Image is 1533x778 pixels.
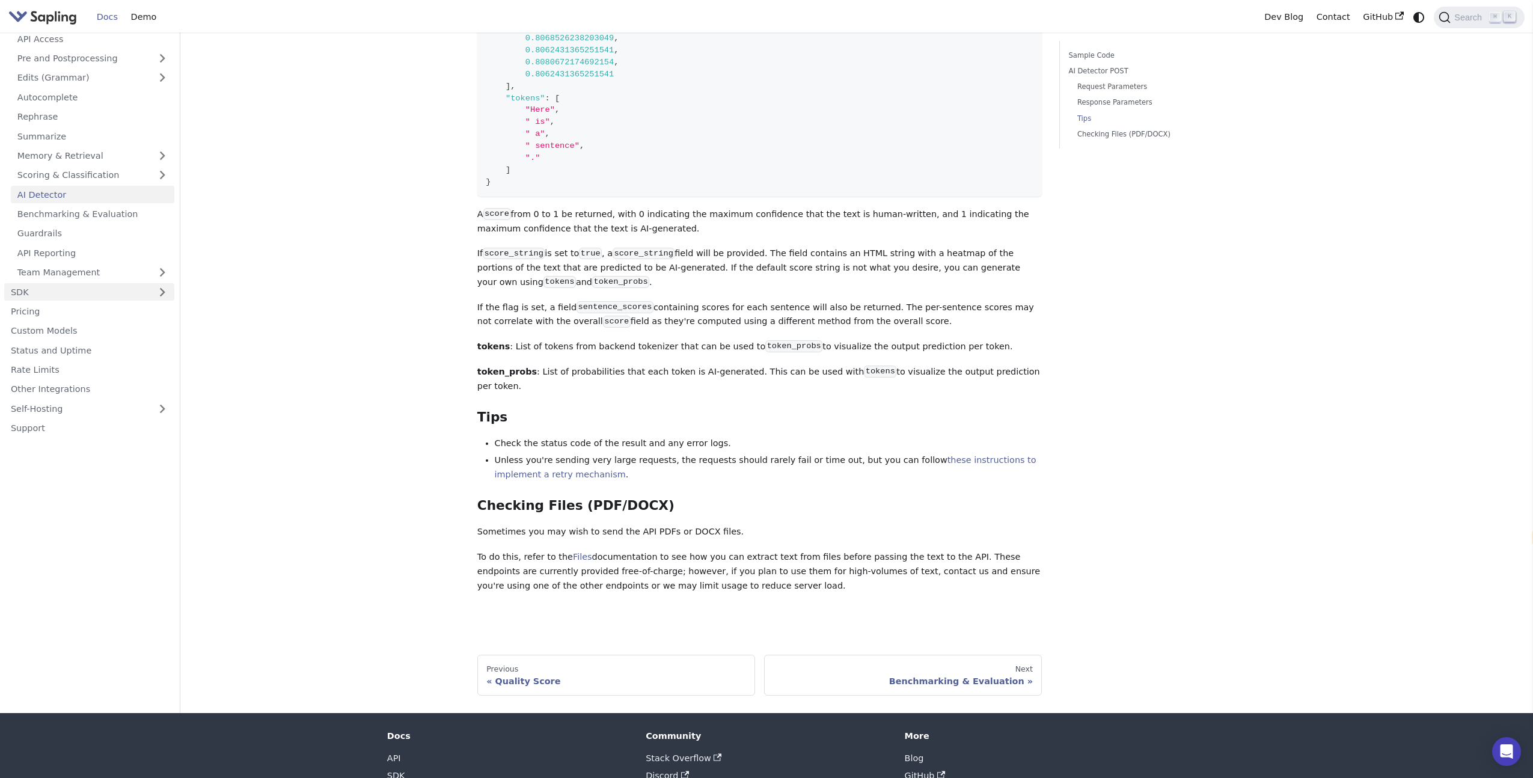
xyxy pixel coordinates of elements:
a: Rate Limits [4,361,174,379]
a: Sapling.ai [8,8,81,26]
a: Demo [124,8,163,26]
div: Previous [486,664,746,674]
a: Memory & Retrieval [11,147,174,165]
button: Expand sidebar category 'SDK' [150,283,174,301]
p: : List of tokens from backend tokenizer that can be used to to visualize the output prediction pe... [477,340,1042,354]
p: A from 0 to 1 be returned, with 0 indicating the maximum confidence that the text is human-writte... [477,207,1042,236]
a: Rephrase [11,108,174,126]
code: tokens [543,276,576,288]
code: token_probs [765,340,822,352]
div: More [905,731,1146,741]
a: Blog [905,753,924,763]
span: 0.8068526238203049 [525,34,614,43]
p: If the flag is set, a field containing scores for each sentence will also be returned. The per-se... [477,301,1042,329]
span: , [550,117,555,126]
a: GitHub [1356,8,1410,26]
a: Summarize [11,127,174,145]
a: Response Parameters [1077,97,1228,108]
span: } [486,177,491,186]
span: , [510,82,515,91]
code: sentence_scores [577,301,653,313]
a: Autocomplete [11,89,174,106]
span: , [555,105,560,114]
a: Dev Blog [1258,8,1309,26]
span: , [580,141,584,150]
a: Edits (Grammar) [11,69,174,87]
a: Checking Files (PDF/DOCX) [1077,129,1228,140]
code: tokens [864,366,896,378]
div: Community [646,731,887,741]
p: If is set to , a field will be provided. The field contains an HTML string with a heatmap of the ... [477,247,1042,289]
a: AI Detector [11,186,174,204]
li: Unless you're sending very large requests, the requests should rarely fail or time out, but you c... [495,453,1042,482]
span: 0.8062431365251541 [525,70,614,79]
a: API [387,753,401,763]
code: true [579,248,602,260]
a: Tips [1077,113,1228,124]
span: " is" [525,117,550,126]
span: , [614,46,619,55]
button: Search (Command+K) [1434,7,1524,28]
a: Support [4,420,174,437]
h3: Tips [477,409,1042,426]
span: " a" [525,129,545,138]
span: [ [555,94,560,103]
span: 0.8080672174692154 [525,58,614,67]
span: "Here" [525,105,555,114]
code: score [483,208,511,220]
a: Status and Uptime [4,342,174,360]
a: Benchmarking & Evaluation [11,206,174,223]
a: PreviousQuality Score [477,655,756,696]
kbd: ⌘ [1489,12,1501,23]
strong: tokens [477,342,510,351]
code: token_probs [592,276,649,288]
span: " sentence" [525,141,580,150]
a: Scoring & Classification [11,167,174,184]
p: : List of probabilities that each token is AI-generated. This can be used with to visualize the o... [477,365,1042,394]
a: Team Management [11,264,174,281]
a: Self-Hosting [4,400,174,418]
p: Sometimes you may wish to send the API PDFs or DOCX files. [477,525,1042,539]
nav: Docs pages [477,655,1042,696]
a: these instructions to implement a retry mechanism [495,455,1036,479]
a: Custom Models [4,322,174,340]
span: 0.8062431365251541 [525,46,614,55]
button: Switch between dark and light mode (currently system mode) [1410,8,1428,26]
a: SDK [4,283,150,301]
span: ] [506,82,510,91]
a: Docs [90,8,124,26]
a: Other Integrations [4,381,174,398]
a: Sample Code [1069,50,1232,61]
code: score [603,316,631,328]
p: To do this, refer to the documentation to see how you can extract text from files before passing ... [477,550,1042,593]
img: Sapling.ai [8,8,77,26]
a: Contact [1310,8,1357,26]
a: Guardrails [11,225,174,242]
a: API Reporting [11,245,174,262]
a: Pricing [4,303,174,320]
div: Benchmarking & Evaluation [773,676,1033,687]
a: NextBenchmarking & Evaluation [764,655,1042,696]
div: Next [773,664,1033,674]
code: score_string [483,248,545,260]
a: Stack Overflow [646,753,721,763]
span: "tokens" [506,94,545,103]
a: AI Detector POST [1069,66,1232,77]
a: Request Parameters [1077,81,1228,93]
span: ] [506,165,510,174]
div: Quality Score [486,676,746,687]
span: , [614,34,619,43]
a: API Access [11,31,174,48]
span: : [545,94,550,103]
span: , [545,129,550,138]
a: Pre and Postprocessing [11,50,174,67]
li: Check the status code of the result and any error logs. [495,436,1042,451]
div: Docs [387,731,629,741]
kbd: K [1504,11,1516,22]
code: score_string [613,248,675,260]
strong: token_probs [477,367,537,376]
a: Files [573,552,592,562]
span: , [614,58,619,67]
span: "." [525,153,540,162]
span: Search [1451,13,1489,22]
